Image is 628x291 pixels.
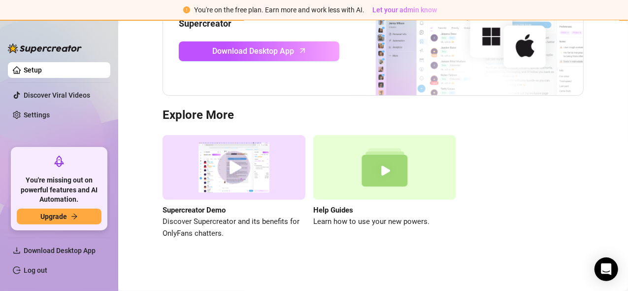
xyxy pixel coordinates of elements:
[71,213,78,220] span: arrow-right
[8,43,82,53] img: logo-BBDzfeDw.svg
[13,247,21,255] span: download
[313,135,456,200] img: help guides
[179,4,286,28] strong: In the meantime, download Supercreator
[212,45,294,57] span: Download Desktop App
[24,266,47,274] a: Log out
[17,176,101,205] span: You're missing out on powerful features and AI Automation.
[313,216,456,228] span: Learn how to use your new powers.
[163,135,305,200] img: supercreator demo
[179,41,339,61] a: Download Desktop Apparrow-up
[368,4,441,16] button: Let your admin know
[313,135,456,239] a: Help GuidesLearn how to use your new powers.
[163,135,305,239] a: Supercreator DemoDiscover Supercreator and its benefits for OnlyFans chatters.
[24,66,42,74] a: Setup
[163,206,226,215] strong: Supercreator Demo
[40,213,67,220] span: Upgrade
[372,6,437,14] span: Let your admin know
[183,6,190,13] span: exclamation-circle
[53,155,65,167] span: rocket
[297,45,308,56] span: arrow-up
[24,91,90,99] a: Discover Viral Videos
[24,247,96,255] span: Download Desktop App
[163,216,305,239] span: Discover Supercreator and its benefits for OnlyFans chatters.
[163,108,584,123] h3: Explore More
[595,257,618,281] div: Open Intercom Messenger
[194,6,364,14] span: You're on the free plan. Earn more and work less with AI.
[17,209,101,224] button: Upgradearrow-right
[24,111,50,119] a: Settings
[313,206,353,215] strong: Help Guides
